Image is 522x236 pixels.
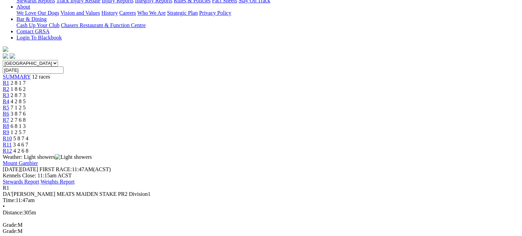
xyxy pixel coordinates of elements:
a: R12 [3,148,12,154]
span: Weather: Light showers [3,154,92,160]
a: History [101,10,118,16]
a: R2 [3,86,9,92]
span: 3 4 6 7 [13,142,28,147]
a: Chasers Restaurant & Function Centre [61,22,146,28]
span: 7 1 2 5 [11,105,26,110]
img: twitter.svg [10,53,15,59]
img: Light showers [55,154,92,160]
a: R10 [3,135,12,141]
span: 1 2 5 7 [11,129,26,135]
img: facebook.svg [3,53,8,59]
div: M [3,222,519,228]
a: Contact GRSA [16,28,49,34]
span: 6 8 1 3 [11,123,26,129]
span: Grade: [3,228,18,234]
a: R5 [3,105,9,110]
a: R7 [3,117,9,123]
span: • [3,203,5,209]
span: Grade: [3,222,18,228]
div: 11:47am [3,197,519,203]
span: R1 [3,185,9,191]
a: Vision and Values [60,10,100,16]
span: [DATE] [3,166,38,172]
span: FIRST RACE: [39,166,72,172]
a: Mount Gambier [3,160,38,166]
a: R11 [3,142,12,147]
span: 2 8 1 7 [11,80,26,86]
a: R8 [3,123,9,129]
div: Kennels Close: 11:15am ACST [3,173,519,179]
div: M [3,228,519,234]
a: Login To Blackbook [16,35,62,40]
span: 2 8 7 3 [11,92,26,98]
span: 4 2 6 8 [13,148,28,154]
a: R4 [3,98,9,104]
span: Time: [3,197,16,203]
a: Who We Are [137,10,166,16]
a: R3 [3,92,9,98]
span: 5 8 7 4 [13,135,28,141]
a: Careers [119,10,136,16]
span: 11:47AM(ACST) [39,166,111,172]
input: Select date [3,67,63,74]
a: Cash Up Your Club [16,22,59,28]
span: [DATE] [3,166,21,172]
div: Bar & Dining [16,22,519,28]
a: We Love Our Dogs [16,10,59,16]
span: Distance: [3,210,23,215]
a: About [16,4,30,10]
a: R1 [3,80,9,86]
div: About [16,10,519,16]
a: SUMMARY [3,74,31,80]
span: 4 2 8 5 [11,98,26,104]
div: 305m [3,210,519,216]
a: Stewards Report [3,179,39,185]
a: R6 [3,111,9,117]
a: R9 [3,129,9,135]
span: 3 8 7 6 [11,111,26,117]
span: 1 8 6 2 [11,86,26,92]
a: Strategic Plan [167,10,198,16]
img: logo-grsa-white.png [3,46,8,52]
span: 2 7 6 8 [11,117,26,123]
a: Weights Report [40,179,75,185]
div: DA'[PERSON_NAME] MEATS MAIDEN STAKE PR2 Division1 [3,191,519,197]
a: Bar & Dining [16,16,47,22]
a: Privacy Policy [199,10,231,16]
span: 12 races [32,74,50,80]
